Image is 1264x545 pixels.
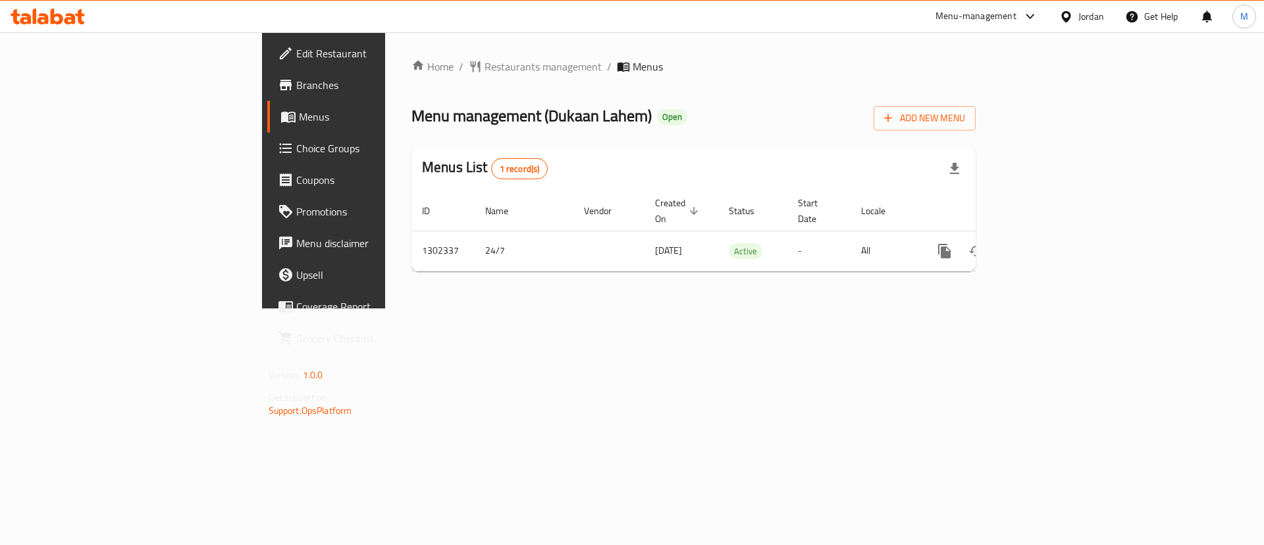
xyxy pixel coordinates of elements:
[269,389,329,406] span: Get support on:
[475,231,573,271] td: 24/7
[267,164,473,196] a: Coupons
[607,59,612,74] li: /
[929,235,961,267] button: more
[798,195,835,227] span: Start Date
[267,227,473,259] a: Menu disclaimer
[303,366,323,384] span: 1.0.0
[939,153,970,185] div: Export file
[296,299,463,314] span: Coverage Report
[422,158,548,179] h2: Menus List
[729,203,772,219] span: Status
[296,235,463,251] span: Menu disclaimer
[657,111,687,123] span: Open
[267,38,473,69] a: Edit Restaurant
[267,132,473,164] a: Choice Groups
[469,59,602,74] a: Restaurants management
[269,402,352,419] a: Support.OpsPlatform
[918,191,1066,231] th: Actions
[1078,9,1104,24] div: Jordan
[655,195,702,227] span: Created On
[269,366,301,384] span: Version:
[655,242,682,259] span: [DATE]
[296,172,463,188] span: Coupons
[485,203,525,219] span: Name
[729,244,762,259] span: Active
[851,231,918,271] td: All
[267,322,473,354] a: Grocery Checklist
[1240,9,1248,24] span: M
[296,45,463,61] span: Edit Restaurant
[861,203,903,219] span: Locale
[267,196,473,227] a: Promotions
[267,101,473,132] a: Menus
[296,330,463,346] span: Grocery Checklist
[935,9,1016,24] div: Menu-management
[584,203,629,219] span: Vendor
[729,243,762,259] div: Active
[296,204,463,219] span: Promotions
[296,267,463,283] span: Upsell
[296,140,463,156] span: Choice Groups
[267,291,473,322] a: Coverage Report
[411,191,1066,272] table: enhanced table
[492,163,548,175] span: 1 record(s)
[657,109,687,125] div: Open
[411,59,976,74] nav: breadcrumb
[299,109,463,125] span: Menus
[267,259,473,291] a: Upsell
[485,59,602,74] span: Restaurants management
[267,69,473,101] a: Branches
[422,203,447,219] span: ID
[411,101,652,130] span: Menu management ( Dukaan Lahem )
[491,158,548,179] div: Total records count
[874,106,976,130] button: Add New Menu
[633,59,663,74] span: Menus
[787,231,851,271] td: -
[296,77,463,93] span: Branches
[884,110,965,127] span: Add New Menu
[961,235,992,267] button: Change Status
